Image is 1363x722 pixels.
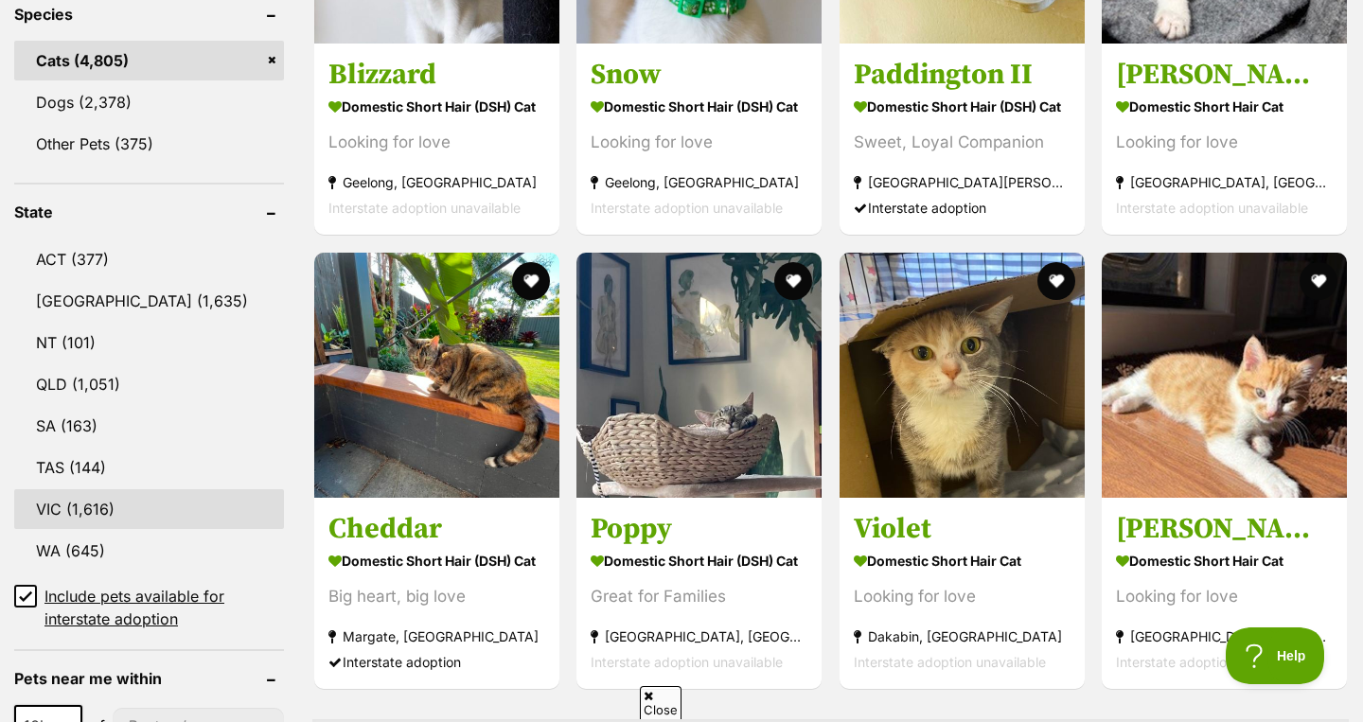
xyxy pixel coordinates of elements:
a: [PERSON_NAME] Domestic Short Hair Cat Looking for love [GEOGRAPHIC_DATA], [GEOGRAPHIC_DATA] Inter... [1102,497,1347,689]
strong: [GEOGRAPHIC_DATA], [GEOGRAPHIC_DATA] [591,624,807,649]
img: Cheddar - Domestic Short Hair (DSH) Cat [314,253,559,498]
a: Poppy Domestic Short Hair (DSH) Cat Great for Families [GEOGRAPHIC_DATA], [GEOGRAPHIC_DATA] Inter... [576,497,822,689]
button: favourite [1300,262,1337,300]
a: [GEOGRAPHIC_DATA] (1,635) [14,281,284,321]
div: Interstate adoption [854,195,1071,220]
iframe: Help Scout Beacon - Open [1226,627,1325,684]
img: Poppy - Domestic Short Hair (DSH) Cat [576,253,822,498]
strong: Dakabin, [GEOGRAPHIC_DATA] [854,624,1071,649]
a: QLD (1,051) [14,364,284,404]
button: favourite [511,262,549,300]
div: Sweet, Loyal Companion [854,130,1071,155]
a: Cats (4,805) [14,41,284,80]
button: favourite [774,262,812,300]
h3: Snow [591,57,807,93]
div: Looking for love [1116,130,1333,155]
div: Looking for love [328,130,545,155]
strong: Geelong, [GEOGRAPHIC_DATA] [591,169,807,195]
a: SA (163) [14,406,284,446]
a: Snow Domestic Short Hair (DSH) Cat Looking for love Geelong, [GEOGRAPHIC_DATA] Interstate adoptio... [576,43,822,235]
strong: Domestic Short Hair Cat [1116,547,1333,574]
div: Interstate adoption [328,649,545,675]
h3: Blizzard [328,57,545,93]
strong: Margate, [GEOGRAPHIC_DATA] [328,624,545,649]
a: [PERSON_NAME] Domestic Short Hair Cat Looking for love [GEOGRAPHIC_DATA], [GEOGRAPHIC_DATA] Inter... [1102,43,1347,235]
span: Interstate adoption unavailable [1116,654,1308,670]
h3: Cheddar [328,511,545,547]
div: Big heart, big love [328,584,545,609]
span: Include pets available for interstate adoption [44,585,284,630]
h3: Paddington II [854,57,1071,93]
h3: Violet [854,511,1071,547]
strong: Domestic Short Hair (DSH) Cat [328,547,545,574]
img: Theodore - Domestic Short Hair Cat [1102,253,1347,498]
a: NT (101) [14,323,284,362]
h3: Poppy [591,511,807,547]
a: Cheddar Domestic Short Hair (DSH) Cat Big heart, big love Margate, [GEOGRAPHIC_DATA] Interstate a... [314,497,559,689]
header: Species [14,6,284,23]
img: Violet - Domestic Short Hair Cat [840,253,1085,498]
h3: [PERSON_NAME] [1116,57,1333,93]
span: Close [640,686,681,719]
a: Violet Domestic Short Hair Cat Looking for love Dakabin, [GEOGRAPHIC_DATA] Interstate adoption un... [840,497,1085,689]
a: ACT (377) [14,239,284,279]
span: Interstate adoption unavailable [854,654,1046,670]
a: Dogs (2,378) [14,82,284,122]
a: Include pets available for interstate adoption [14,585,284,630]
a: Other Pets (375) [14,124,284,164]
div: Great for Families [591,584,807,609]
strong: [GEOGRAPHIC_DATA], [GEOGRAPHIC_DATA] [1116,169,1333,195]
h3: [PERSON_NAME] [1116,511,1333,547]
a: WA (645) [14,531,284,571]
a: Blizzard Domestic Short Hair (DSH) Cat Looking for love Geelong, [GEOGRAPHIC_DATA] Interstate ado... [314,43,559,235]
span: Interstate adoption unavailable [591,200,783,216]
span: Interstate adoption unavailable [591,654,783,670]
div: Looking for love [854,584,1071,609]
header: Pets near me within [14,670,284,687]
a: Paddington II Domestic Short Hair (DSH) Cat Sweet, Loyal Companion [GEOGRAPHIC_DATA][PERSON_NAME]... [840,43,1085,235]
span: Interstate adoption unavailable [1116,200,1308,216]
strong: Domestic Short Hair (DSH) Cat [328,93,545,120]
button: favourite [1036,262,1074,300]
a: VIC (1,616) [14,489,284,529]
div: Looking for love [1116,584,1333,609]
header: State [14,203,284,220]
strong: [GEOGRAPHIC_DATA], [GEOGRAPHIC_DATA] [1116,624,1333,649]
strong: Domestic Short Hair (DSH) Cat [854,93,1071,120]
span: Interstate adoption unavailable [328,200,521,216]
a: TAS (144) [14,448,284,487]
strong: Domestic Short Hair (DSH) Cat [591,93,807,120]
strong: Domestic Short Hair (DSH) Cat [591,547,807,574]
div: Looking for love [591,130,807,155]
strong: [GEOGRAPHIC_DATA][PERSON_NAME][GEOGRAPHIC_DATA] [854,169,1071,195]
strong: Domestic Short Hair Cat [854,547,1071,574]
strong: Domestic Short Hair Cat [1116,93,1333,120]
strong: Geelong, [GEOGRAPHIC_DATA] [328,169,545,195]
